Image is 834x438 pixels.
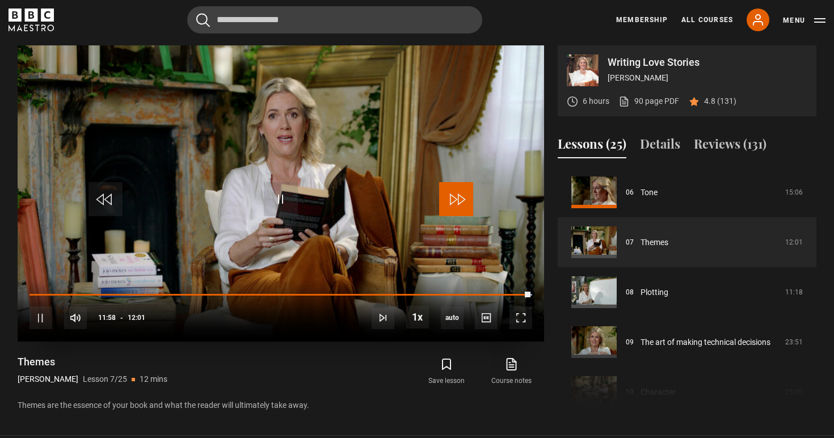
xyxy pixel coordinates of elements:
h1: Themes [18,355,167,369]
div: Current quality: 360p [441,306,464,329]
p: 12 mins [140,373,167,385]
a: 90 page PDF [618,95,679,107]
a: Plotting [641,287,668,298]
p: [PERSON_NAME] [18,373,78,385]
video-js: Video Player [18,45,544,342]
div: Progress Bar [30,294,532,296]
a: Course notes [479,355,544,388]
button: Mute [64,306,87,329]
span: 11:58 [98,308,116,328]
span: - [120,314,123,322]
p: [PERSON_NAME] [608,72,807,84]
span: 12:01 [128,308,145,328]
p: Lesson 7/25 [83,373,127,385]
a: Tone [641,187,658,199]
button: Pause [30,306,52,329]
button: Fullscreen [509,306,532,329]
input: Search [187,6,482,33]
button: Save lesson [414,355,479,388]
span: auto [441,306,464,329]
button: Submit the search query [196,13,210,27]
button: Lessons (25) [558,134,626,158]
button: Reviews (131) [694,134,766,158]
a: Themes [641,237,668,249]
svg: BBC Maestro [9,9,54,31]
a: Membership [616,15,668,25]
button: Captions [475,306,498,329]
button: Details [640,134,680,158]
button: Playback Rate [406,306,429,328]
button: Toggle navigation [783,15,825,26]
p: Writing Love Stories [608,57,807,68]
p: 6 hours [583,95,609,107]
button: Next Lesson [372,306,394,329]
p: Themes are the essence of your book and what the reader will ultimately take away. [18,399,544,411]
a: The art of making technical decisions [641,336,770,348]
a: All Courses [681,15,733,25]
p: 4.8 (131) [704,95,736,107]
